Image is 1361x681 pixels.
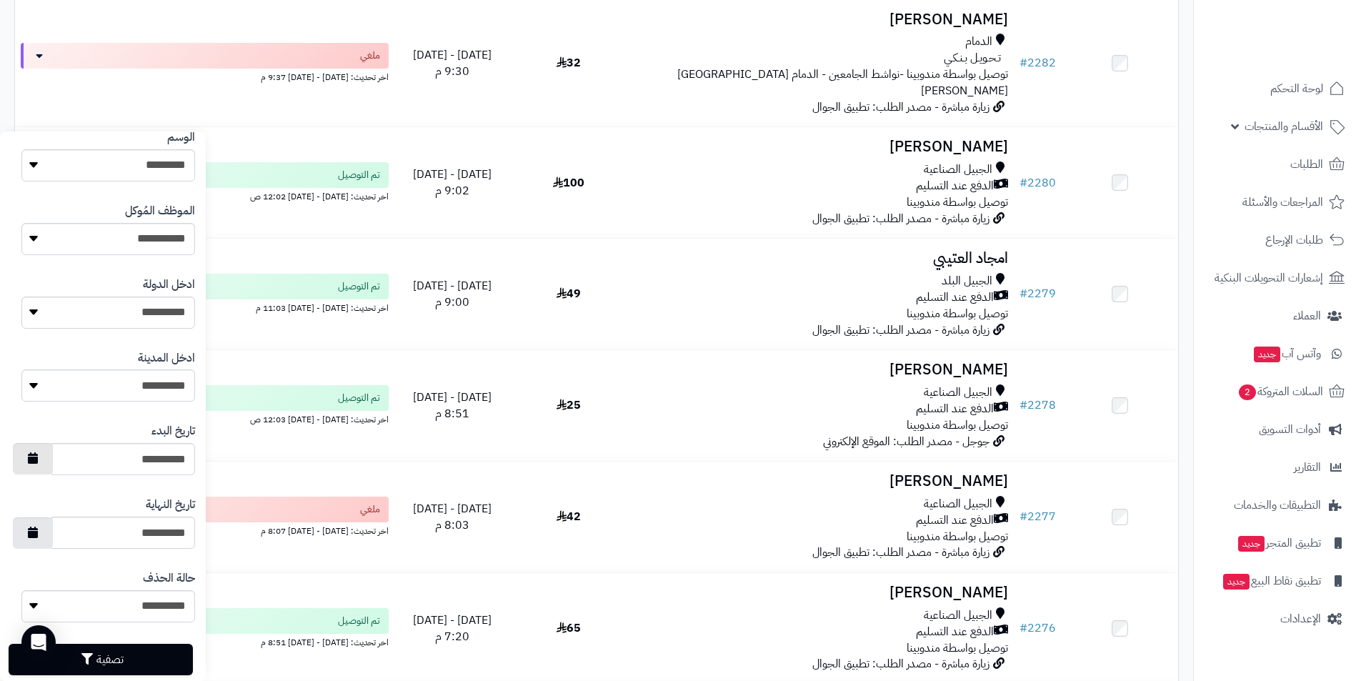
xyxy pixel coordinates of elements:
[1202,337,1352,371] a: وآتس آبجديد
[557,285,581,302] span: 49
[632,11,1008,28] h3: [PERSON_NAME]
[413,166,492,199] span: [DATE] - [DATE] 9:02 م
[632,139,1008,155] h3: [PERSON_NAME]
[1202,299,1352,333] a: العملاء
[907,640,1008,657] span: توصيل بواسطة مندوبينا
[1019,397,1056,414] a: #2278
[823,433,989,450] span: جوجل - مصدر الطلب: الموقع الإلكتروني
[338,614,380,628] span: تم التوصيل
[907,528,1008,545] span: توصيل بواسطة مندوبينا
[1202,261,1352,295] a: إشعارات التحويلات البنكية
[1019,508,1056,525] a: #2277
[916,289,994,306] span: الدفع عند التسليم
[1019,620,1027,637] span: #
[1259,419,1321,439] span: أدوات التسويق
[632,250,1008,267] h3: امجاد العتيبي
[944,50,1001,66] span: تـحـويـل بـنـكـي
[1252,344,1321,364] span: وآتس آب
[907,305,1008,322] span: توصيل بواسطة مندوبينا
[1019,397,1027,414] span: #
[632,585,1008,601] h3: [PERSON_NAME]
[924,384,992,401] span: الجبيل الصناعية
[632,473,1008,489] h3: [PERSON_NAME]
[1019,285,1027,302] span: #
[1265,230,1323,250] span: طلبات الإرجاع
[916,624,994,640] span: الدفع عند التسليم
[125,203,195,219] label: الموظف المُوكل
[338,168,380,182] span: تم التوصيل
[1215,268,1323,288] span: إشعارات التحويلات البنكية
[21,625,56,660] div: Open Intercom Messenger
[1270,79,1323,99] span: لوحة التحكم
[557,508,581,525] span: 42
[812,322,989,339] span: زيارة مباشرة - مصدر الطلب: تطبيق الجوال
[1202,374,1352,409] a: السلات المتروكة2
[1202,185,1352,219] a: المراجعات والأسئلة
[907,194,1008,211] span: توصيل بواسطة مندوبينا
[1202,223,1352,257] a: طلبات الإرجاع
[9,644,193,675] button: تصفية
[1237,533,1321,553] span: تطبيق المتجر
[1245,116,1323,136] span: الأقسام والمنتجات
[143,570,195,587] label: حالة الحذف
[338,279,380,294] span: تم التوصيل
[1294,457,1321,477] span: التقارير
[812,210,989,227] span: زيارة مباشرة - مصدر الطلب: تطبيق الجوال
[677,66,1008,99] span: توصيل بواسطة مندوبينا -نواشط الجامعين - الدمام [GEOGRAPHIC_DATA][PERSON_NAME]
[1238,536,1265,552] span: جديد
[1202,71,1352,106] a: لوحة التحكم
[1237,382,1323,402] span: السلات المتروكة
[167,129,195,146] label: الوسم
[812,655,989,672] span: زيارة مباشرة - مصدر الطلب: تطبيق الجوال
[942,273,992,289] span: الجبيل البلد
[1019,54,1056,71] a: #2282
[924,607,992,624] span: الجبيل الصناعية
[1223,574,1250,590] span: جديد
[413,277,492,311] span: [DATE] - [DATE] 9:00 م
[1264,35,1347,65] img: logo-2.png
[1019,620,1056,637] a: #2276
[1242,192,1323,212] span: المراجعات والأسئلة
[916,401,994,417] span: الدفع عند التسليم
[1254,347,1280,362] span: جديد
[360,502,380,517] span: ملغي
[1222,571,1321,591] span: تطبيق نقاط البيع
[1202,450,1352,484] a: التقارير
[138,350,195,367] label: ادخل المدينة
[151,423,195,439] label: تاريخ البدء
[907,417,1008,434] span: توصيل بواسطة مندوبينا
[146,497,195,513] label: تاريخ النهاية
[413,612,492,645] span: [DATE] - [DATE] 7:20 م
[21,69,389,84] div: اخر تحديث: [DATE] - [DATE] 9:37 م
[413,500,492,534] span: [DATE] - [DATE] 8:03 م
[1202,564,1352,598] a: تطبيق نقاط البيعجديد
[916,178,994,194] span: الدفع عند التسليم
[1280,609,1321,629] span: الإعدادات
[360,49,380,63] span: ملغي
[553,174,584,192] span: 100
[413,46,492,80] span: [DATE] - [DATE] 9:30 م
[1202,147,1352,182] a: الطلبات
[338,391,380,405] span: تم التوصيل
[924,496,992,512] span: الجبيل الصناعية
[1202,602,1352,636] a: الإعدادات
[916,512,994,529] span: الدفع عند التسليم
[1202,488,1352,522] a: التطبيقات والخدمات
[1202,526,1352,560] a: تطبيق المتجرجديد
[557,397,581,414] span: 25
[1290,154,1323,174] span: الطلبات
[812,544,989,561] span: زيارة مباشرة - مصدر الطلب: تطبيق الجوال
[557,620,581,637] span: 65
[1019,174,1056,192] a: #2280
[143,277,195,293] label: ادخل الدولة
[1202,412,1352,447] a: أدوات التسويق
[812,99,989,116] span: زيارة مباشرة - مصدر الطلب: تطبيق الجوال
[1019,174,1027,192] span: #
[924,161,992,178] span: الجبيل الصناعية
[1239,384,1256,400] span: 2
[632,362,1008,378] h3: [PERSON_NAME]
[1293,306,1321,326] span: العملاء
[413,389,492,422] span: [DATE] - [DATE] 8:51 م
[1019,508,1027,525] span: #
[965,34,992,50] span: الدمام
